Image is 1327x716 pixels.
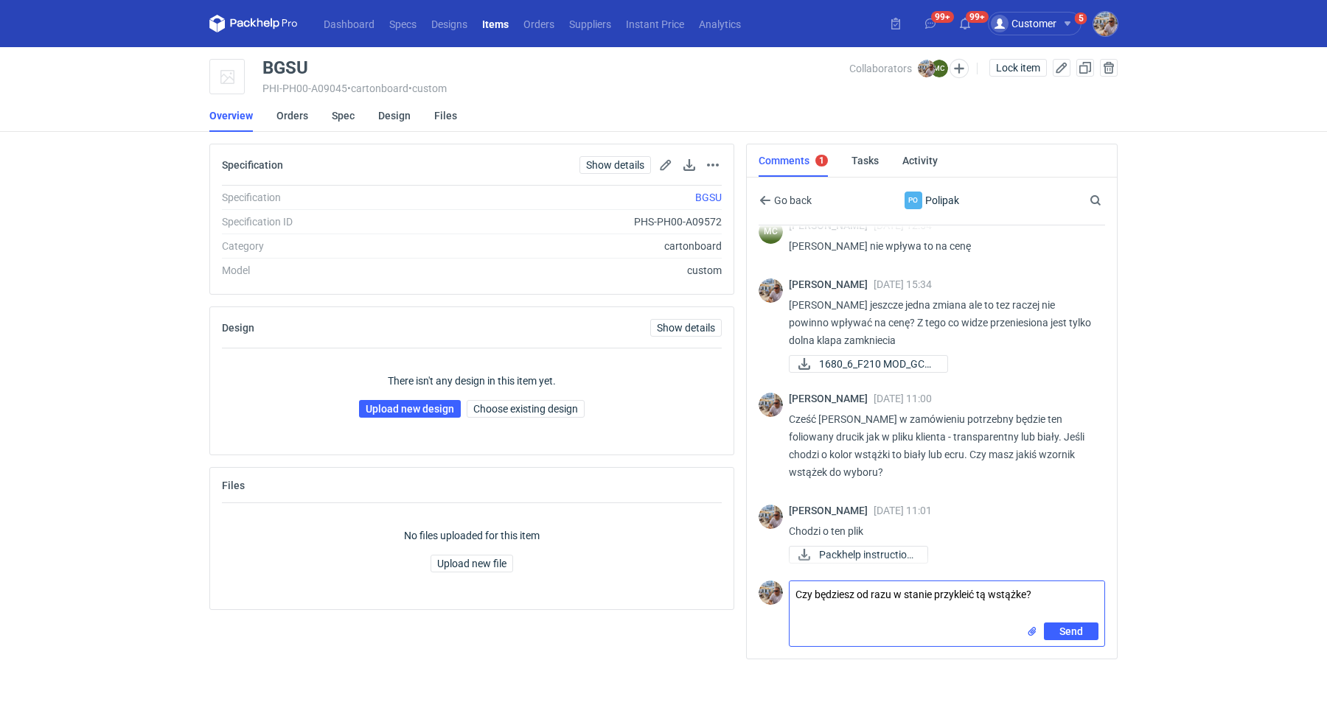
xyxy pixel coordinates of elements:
[789,237,1093,255] p: [PERSON_NAME] nie wpływa to na cenę
[930,60,948,77] figcaption: MC
[789,296,1093,349] p: [PERSON_NAME] jeszcze jedna zmiana ale to tez raczej nie powinno wpływać na cenę? Z tego co widze...
[759,505,783,529] img: Michał Palasek
[619,15,692,32] a: Instant Price
[789,278,874,290] span: [PERSON_NAME]
[874,505,932,516] span: [DATE] 11:01
[222,190,422,205] div: Specification
[988,12,1093,35] button: Customer5
[790,581,1104,622] textarea: Czy będziesz od razu w stanie przykleić tą wstążke?
[431,555,513,572] button: Upload new file
[262,83,849,94] div: PHI-PH00-A09045
[1076,59,1094,77] button: Duplicate Item
[579,156,651,174] a: Show details
[789,220,874,231] span: [PERSON_NAME]
[819,155,824,166] div: 1
[874,278,932,290] span: [DATE] 15:34
[996,63,1040,73] span: Lock item
[874,393,932,404] span: [DATE] 11:00
[222,480,245,491] h2: Files
[950,59,969,78] button: Edit collaborators
[849,63,912,74] span: Collaborators
[704,156,722,174] button: Actions
[1079,13,1084,24] div: 5
[759,580,783,605] img: Michał Palasek
[860,192,1004,209] div: Polipak
[692,15,748,32] a: Analytics
[851,144,879,177] a: Tasks
[819,547,916,563] span: Packhelp instruction...
[222,263,422,278] div: Model
[789,355,936,373] div: 1680_6_F210 MOD_GC1 300.pdf
[1100,59,1118,77] button: Delete item
[347,83,408,94] span: • cartonboard
[473,404,578,414] span: Choose existing design
[222,239,422,253] div: Category
[1093,12,1118,36] img: Michał Palasek
[404,528,540,543] p: No files uploaded for this item
[408,83,447,94] span: • custom
[422,263,722,278] div: custom
[1044,622,1098,640] button: Send
[771,195,812,206] span: Go back
[789,522,1093,540] p: Chodzi o ten plik
[789,546,928,564] div: Packhelp instructions for scrunchie box.pdf
[919,12,942,35] button: 99+
[467,400,585,418] button: Choose existing design
[789,505,874,516] span: [PERSON_NAME]
[650,319,722,337] a: Show details
[434,99,457,132] a: Files
[382,15,424,32] a: Specs
[759,220,783,244] figcaption: MC
[695,192,722,203] a: BGSU
[905,192,922,209] div: Polipak
[759,220,783,244] div: Marcin Czarnecki
[953,12,977,35] button: 99+
[437,558,506,569] span: Upload new file
[819,356,936,372] span: 1680_6_F210 MOD_GC1 ...
[222,322,254,334] h2: Design
[562,15,619,32] a: Suppliers
[1059,626,1083,636] span: Send
[918,60,936,77] img: Michał Palasek
[332,99,355,132] a: Spec
[1087,192,1134,209] input: Search
[359,400,461,418] a: Upload new design
[516,15,562,32] a: Orders
[759,278,783,303] img: Michał Palasek
[209,15,298,32] svg: Packhelp Pro
[991,15,1056,32] div: Customer
[262,59,308,77] div: BGSU
[475,15,516,32] a: Items
[424,15,475,32] a: Designs
[422,214,722,229] div: PHS-PH00-A09572
[874,220,932,231] span: [DATE] 12:54
[209,99,253,132] a: Overview
[759,393,783,417] img: Michał Palasek
[222,214,422,229] div: Specification ID
[1053,59,1070,77] button: Edit item
[422,239,722,253] div: cartonboard
[905,192,922,209] figcaption: Po
[789,546,928,564] a: Packhelp instruction...
[789,355,948,373] a: 1680_6_F210 MOD_GC1 ...
[378,99,411,132] a: Design
[657,156,675,174] button: Edit spec
[759,144,828,177] a: Comments1
[789,393,874,404] span: [PERSON_NAME]
[759,192,812,209] button: Go back
[316,15,382,32] a: Dashboard
[388,373,556,388] p: There isn't any design in this item yet.
[276,99,308,132] a: Orders
[789,410,1093,481] p: Cześć [PERSON_NAME] w zamówieniu potrzebny będzie ten foliowany drucik jak w pliku klienta - tran...
[222,159,283,171] h2: Specification
[989,59,1047,77] button: Lock item
[680,156,698,174] button: Download specification
[902,144,938,177] a: Activity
